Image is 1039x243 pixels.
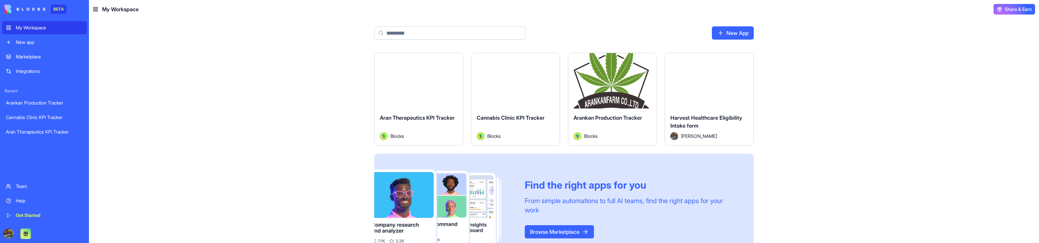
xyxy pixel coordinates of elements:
[5,5,45,14] img: logo
[5,5,67,14] a: BETA
[574,114,642,121] span: Arankan Production Tracker
[584,133,598,139] span: Blocks
[374,53,463,146] a: Aran Therapeutics KPI TrackerAvatarBlocks
[16,39,83,46] div: New app
[2,96,87,109] a: Arankan Production Tracker
[670,132,678,140] img: Avatar
[1005,6,1032,13] span: Share & Earn
[574,132,581,140] img: Avatar
[102,5,139,13] span: My Workspace
[16,68,83,75] div: Integrations
[6,129,83,135] div: Aran Therapeutics KPI Tracker
[2,125,87,138] a: Aran Therapeutics KPI Tracker
[2,88,87,94] span: Recent
[712,26,754,40] a: New App
[2,36,87,49] a: New app
[994,4,1035,15] button: Share & Earn
[6,114,83,121] div: Cannabis Clinic KPI Tracker
[2,50,87,63] a: Marketplace
[16,197,83,204] div: Help
[2,21,87,34] a: My Workspace
[2,180,87,193] a: Team
[471,53,560,146] a: Cannabis Clinic KPI TrackerAvatarBlocks
[477,114,545,121] span: Cannabis Clinic KPI Tracker
[16,183,83,190] div: Team
[6,100,83,106] div: Arankan Production Tracker
[2,194,87,207] a: Help
[2,209,87,222] a: Get Started
[16,53,83,60] div: Marketplace
[568,53,657,146] a: Arankan Production TrackerAvatarBlocks
[525,196,738,215] div: From simple automations to full AI teams, find the right apps for your work
[380,132,388,140] img: Avatar
[525,179,738,191] div: Find the right apps for you
[16,212,83,219] div: Get Started
[3,228,14,239] img: ACg8ocLckqTCADZMVyP0izQdSwexkWcE6v8a1AEXwgvbafi3xFy3vSx8=s96-c
[16,24,83,31] div: My Workspace
[525,225,594,238] a: Browse Marketplace
[2,65,87,78] a: Integrations
[390,133,404,139] span: Blocks
[665,53,754,146] a: Harvest Healthcare Eligibility Intake formAvatar[PERSON_NAME]
[477,132,485,140] img: Avatar
[670,114,742,129] span: Harvest Healthcare Eligibility Intake form
[487,133,501,139] span: Blocks
[380,114,455,121] span: Aran Therapeutics KPI Tracker
[51,5,67,14] div: BETA
[2,111,87,124] a: Cannabis Clinic KPI Tracker
[681,133,717,139] span: [PERSON_NAME]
